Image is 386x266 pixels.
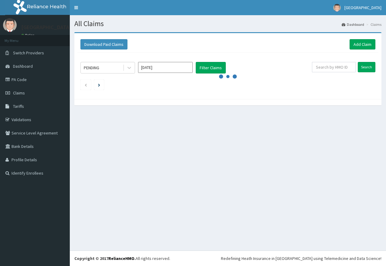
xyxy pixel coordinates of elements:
[221,255,381,261] div: Redefining Heath Insurance in [GEOGRAPHIC_DATA] using Telemedicine and Data Science!
[13,90,25,96] span: Claims
[312,62,356,72] input: Search by HMO ID
[342,22,364,27] a: Dashboard
[108,256,134,261] a: RelianceHMO
[74,20,381,28] h1: All Claims
[70,251,386,266] footer: All rights reserved.
[219,67,237,86] svg: audio-loading
[358,62,375,72] input: Search
[3,18,17,32] img: User Image
[138,62,193,73] input: Select Month and Year
[333,4,341,12] img: User Image
[21,25,71,30] p: [GEOGRAPHIC_DATA]
[344,5,381,10] span: [GEOGRAPHIC_DATA]
[80,39,127,49] button: Download Paid Claims
[21,33,36,37] a: Online
[84,65,99,71] div: PENDING
[84,82,87,87] a: Previous page
[13,63,33,69] span: Dashboard
[365,22,381,27] li: Claims
[74,256,136,261] strong: Copyright © 2017 .
[13,50,44,56] span: Switch Providers
[13,104,24,109] span: Tariffs
[350,39,375,49] a: Add Claim
[196,62,226,73] button: Filter Claims
[98,82,100,87] a: Next page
